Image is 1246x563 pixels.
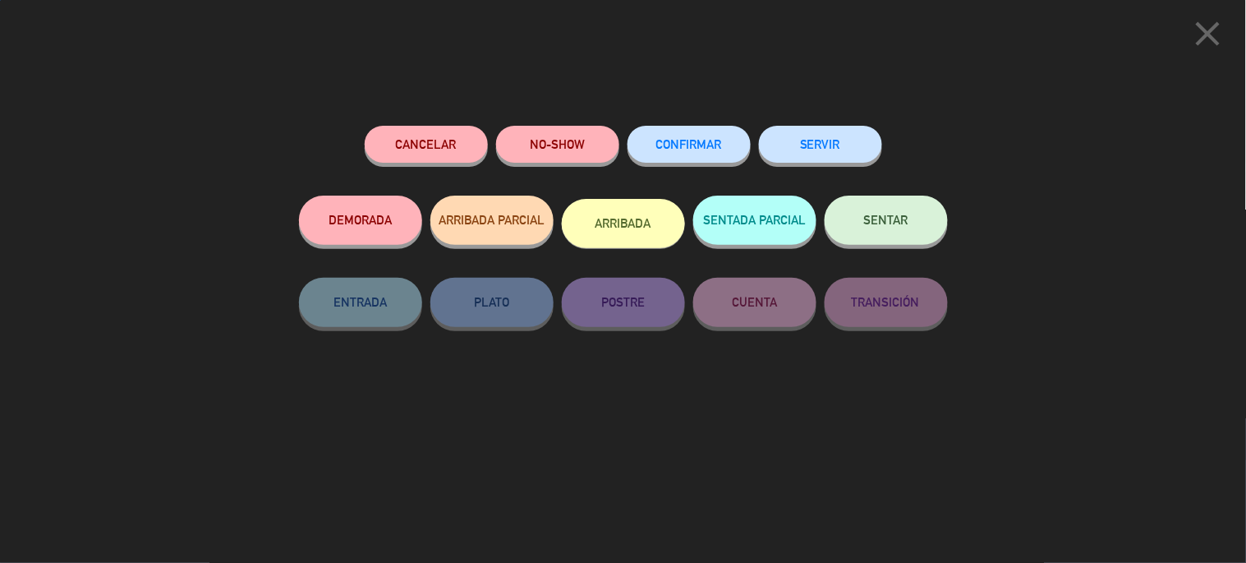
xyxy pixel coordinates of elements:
[1188,13,1229,54] i: close
[693,278,816,327] button: CUENTA
[365,126,488,163] button: Cancelar
[825,278,948,327] button: TRANSICIÓN
[430,196,554,245] button: ARRIBADA PARCIAL
[430,278,554,327] button: PLATO
[496,126,619,163] button: NO-SHOW
[693,196,816,245] button: SENTADA PARCIAL
[656,137,722,151] span: CONFIRMAR
[628,126,751,163] button: CONFIRMAR
[864,213,908,227] span: SENTAR
[1183,12,1234,61] button: close
[299,196,422,245] button: DEMORADA
[299,278,422,327] button: ENTRADA
[562,199,685,248] button: ARRIBADA
[562,278,685,327] button: POSTRE
[825,196,948,245] button: SENTAR
[439,213,545,227] span: ARRIBADA PARCIAL
[759,126,882,163] button: SERVIR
